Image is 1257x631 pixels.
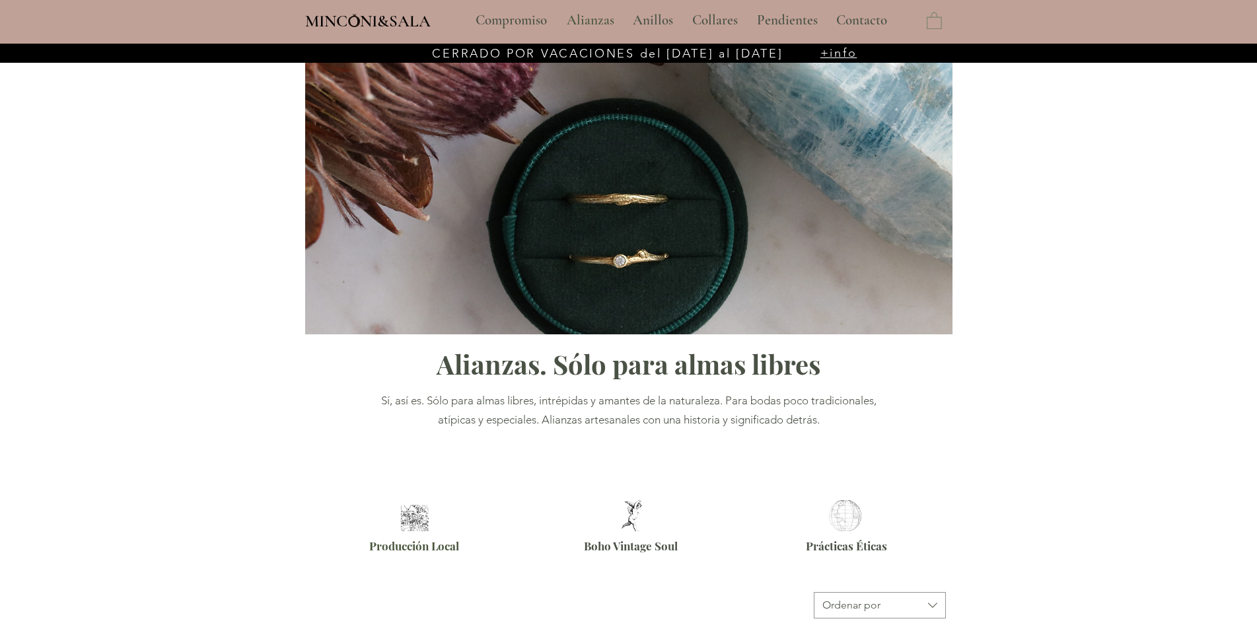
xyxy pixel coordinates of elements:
[560,4,621,37] p: Alianzas
[432,46,783,61] span: CERRADO POR VACACIONES del [DATE] al [DATE]
[381,394,877,426] span: Sí, así es. Sólo para almas libres, intrépidas y amantes de la naturaleza. Para bodas poco tradic...
[466,4,557,37] a: Compromiso
[305,9,431,30] a: MINCONI&SALA
[830,4,894,37] p: Contacto
[305,11,431,31] span: MINCONI&SALA
[623,4,682,37] a: Anillos
[440,4,923,37] nav: Sitio
[747,4,826,37] a: Pendientes
[750,4,824,37] p: Pendientes
[369,538,459,553] span: Producción Local
[305,58,952,334] img: Alianzas Inspiradas en la Naturaleza Minconi Sala
[626,4,680,37] p: Anillos
[822,598,880,612] div: Ordenar por
[584,538,678,553] span: Boho Vintage Soul
[349,14,360,27] img: Minconi Sala
[397,505,432,531] img: Alianzas artesanales Barcelona
[686,4,744,37] p: Collares
[469,4,554,37] p: Compromiso
[825,500,865,531] img: Alianzas éticas
[557,4,623,37] a: Alianzas
[437,346,820,381] span: Alianzas. Sólo para almas libres
[820,46,857,60] a: +info
[682,4,747,37] a: Collares
[806,538,887,553] span: Prácticas Éticas
[826,4,898,37] a: Contacto
[612,500,652,531] img: Alianzas Boho Barcelona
